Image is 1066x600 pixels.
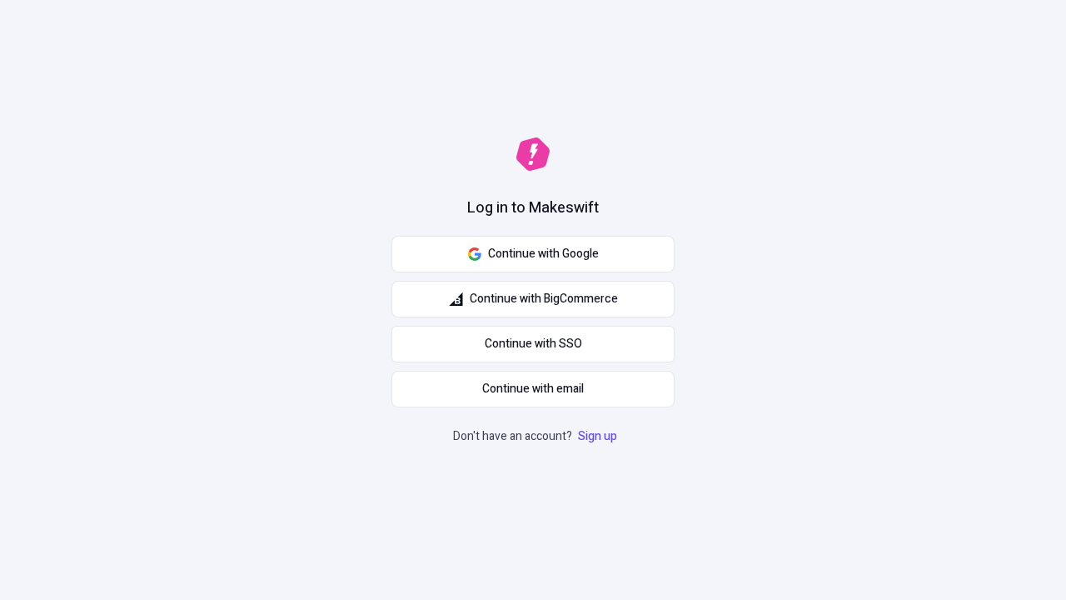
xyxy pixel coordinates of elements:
span: Continue with email [482,380,584,398]
p: Don't have an account? [453,427,620,446]
a: Continue with SSO [391,326,675,362]
a: Sign up [575,427,620,445]
span: Continue with Google [488,245,599,263]
h1: Log in to Makeswift [467,197,599,219]
button: Continue with BigCommerce [391,281,675,317]
button: Continue with Google [391,236,675,272]
span: Continue with BigCommerce [470,290,618,308]
button: Continue with email [391,371,675,407]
